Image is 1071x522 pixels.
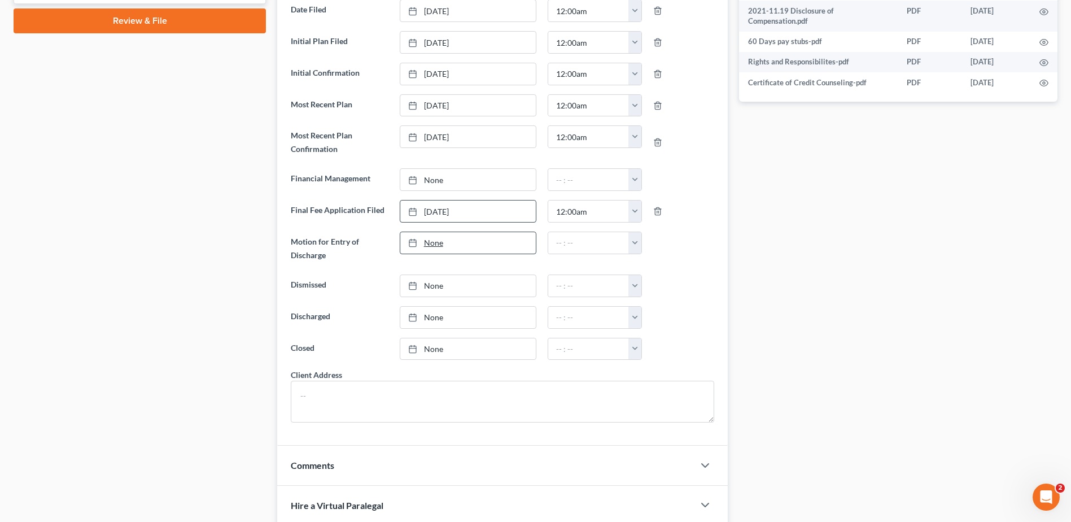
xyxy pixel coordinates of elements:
[400,275,536,297] a: None
[898,32,961,52] td: PDF
[400,232,536,254] a: None
[291,460,334,471] span: Comments
[548,275,629,297] input: -- : --
[548,169,629,190] input: -- : --
[285,306,394,329] label: Discharged
[739,52,898,72] td: Rights and Responsibilites-pdf
[961,32,1030,52] td: [DATE]
[548,201,629,222] input: -- : --
[400,201,536,222] a: [DATE]
[548,232,629,254] input: -- : --
[291,500,383,511] span: Hire a Virtual Paralegal
[739,72,898,93] td: Certificate of Credit Counseling-pdf
[400,95,536,116] a: [DATE]
[548,63,629,85] input: -- : --
[400,338,536,360] a: None
[285,31,394,54] label: Initial Plan Filed
[961,72,1030,93] td: [DATE]
[400,126,536,147] a: [DATE]
[285,94,394,117] label: Most Recent Plan
[400,63,536,85] a: [DATE]
[14,8,266,33] a: Review & File
[548,95,629,116] input: -- : --
[548,32,629,53] input: -- : --
[285,232,394,266] label: Motion for Entry of Discharge
[1056,484,1065,493] span: 2
[291,369,342,381] div: Client Address
[285,200,394,223] label: Final Fee Application Filed
[961,1,1030,32] td: [DATE]
[285,168,394,191] label: Financial Management
[400,32,536,53] a: [DATE]
[285,125,394,159] label: Most Recent Plan Confirmation
[898,72,961,93] td: PDF
[548,307,629,328] input: -- : --
[548,126,629,147] input: -- : --
[285,63,394,85] label: Initial Confirmation
[400,169,536,190] a: None
[898,1,961,32] td: PDF
[548,338,629,360] input: -- : --
[898,52,961,72] td: PDF
[739,32,898,52] td: 60 Days pay stubs-pdf
[961,52,1030,72] td: [DATE]
[1033,484,1060,511] iframe: Intercom live chat
[739,1,898,32] td: 2021-11.19 Disclosure of Compensation.pdf
[285,275,394,297] label: Dismissed
[400,307,536,328] a: None
[285,338,394,360] label: Closed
